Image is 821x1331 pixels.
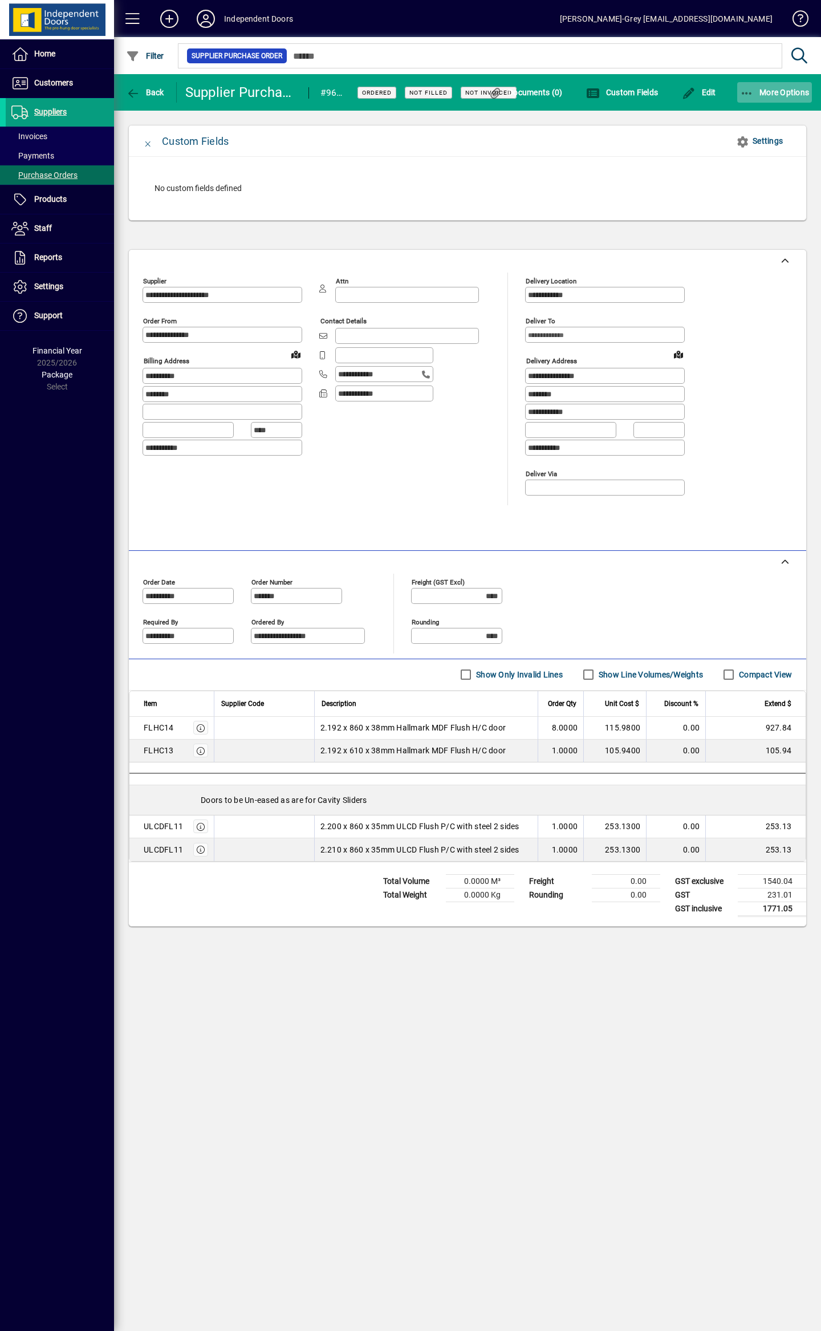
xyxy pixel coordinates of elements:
div: Supplier Purchase Order [185,83,297,102]
button: Documents (0) [486,82,566,103]
span: Settings [34,282,63,291]
div: No custom fields defined [143,171,792,206]
span: Financial Year [32,346,82,355]
span: Not Filled [409,89,448,96]
a: Customers [6,69,114,98]
button: Edit [679,82,719,103]
a: View on map [287,345,305,363]
span: Settings [736,132,783,151]
span: Extend $ [765,697,791,710]
td: 0.0000 Kg [446,888,514,902]
td: 0.00 [646,815,705,838]
td: GST inclusive [669,902,738,916]
span: Home [34,49,55,58]
td: 253.1300 [583,838,646,861]
div: FLHC14 [144,722,174,733]
span: Custom Fields [586,88,658,97]
span: Edit [682,88,716,97]
td: 1771.05 [738,902,806,916]
button: Custom Fields [583,82,661,103]
span: Filter [126,51,164,60]
td: Total Volume [377,874,446,888]
td: 1.0000 [538,815,583,838]
span: 2.192 x 610 x 38mm Hallmark MDF Flush H/C door [320,745,506,756]
td: 115.9800 [583,717,646,740]
mat-label: Freight (GST excl) [412,578,465,586]
a: Products [6,185,114,214]
span: Staff [34,224,52,233]
button: Add [151,9,188,29]
span: 2.210 x 860 x 35mm ULCD Flush P/C with steel 2 sides [320,844,519,855]
label: Show Line Volumes/Weights [596,669,703,680]
span: Invoices [11,132,47,141]
span: Not Invoiced [465,89,512,96]
span: Supplier Purchase Order [192,50,282,62]
div: #96820-1 [320,84,343,102]
a: Purchase Orders [6,165,114,185]
td: 0.00 [592,888,660,902]
span: Description [322,697,356,710]
span: Back [126,88,164,97]
div: Custom Fields [162,132,229,151]
mat-label: Supplier [143,277,166,285]
button: Close [135,128,162,155]
td: 1.0000 [538,740,583,762]
span: Reports [34,253,62,262]
td: 927.84 [705,717,806,740]
span: Support [34,311,63,320]
mat-label: Attn [336,277,348,285]
span: More Options [740,88,810,97]
a: Payments [6,146,114,165]
mat-label: Order number [251,578,292,586]
a: Knowledge Base [784,2,807,39]
mat-label: Ordered by [251,618,284,626]
span: Documents (0) [489,88,563,97]
button: More Options [737,82,812,103]
mat-label: Deliver via [526,469,557,477]
td: 0.00 [646,838,705,861]
button: Profile [188,9,224,29]
td: 253.1300 [583,815,646,838]
span: Ordered [362,89,392,96]
td: 0.00 [646,740,705,762]
div: ULCDFL11 [144,844,183,855]
mat-label: Delivery Location [526,277,576,285]
td: 0.0000 M³ [446,874,514,888]
span: Package [42,370,72,379]
td: 1.0000 [538,838,583,861]
a: Invoices [6,127,114,146]
div: Doors to be Un-eased as are for Cavity Sliders [129,785,806,815]
span: Customers [34,78,73,87]
td: Rounding [523,888,592,902]
div: Independent Doors [224,10,293,28]
label: Compact View [737,669,792,680]
app-page-header-button: Back [114,82,177,103]
a: Home [6,40,114,68]
label: Show Only Invalid Lines [474,669,563,680]
td: 253.13 [705,838,806,861]
span: Products [34,194,67,204]
button: Back [123,82,167,103]
a: Support [6,302,114,330]
span: Discount % [664,697,698,710]
span: Payments [11,151,54,160]
td: Freight [523,874,592,888]
div: FLHC13 [144,745,174,756]
span: 2.200 x 860 x 35mm ULCD Flush P/C with steel 2 sides [320,821,519,832]
mat-label: Order date [143,578,175,586]
button: Filter [123,46,167,66]
a: View on map [669,345,688,363]
td: 105.94 [705,740,806,762]
td: 8.0000 [538,717,583,740]
button: Settings [727,131,792,152]
td: 253.13 [705,815,806,838]
a: Staff [6,214,114,243]
span: 2.192 x 860 x 38mm Hallmark MDF Flush H/C door [320,722,506,733]
span: Order Qty [548,697,576,710]
span: Purchase Orders [11,171,78,180]
td: 231.01 [738,888,806,902]
span: Suppliers [34,107,67,116]
td: 0.00 [592,874,660,888]
mat-label: Required by [143,618,178,626]
mat-label: Order from [143,317,177,325]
